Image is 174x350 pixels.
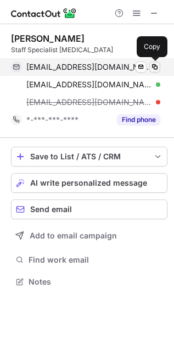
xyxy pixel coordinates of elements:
button: save-profile-one-click [11,147,167,166]
button: AI write personalized message [11,173,167,193]
button: Add to email campaign [11,226,167,246]
span: Find work email [29,255,163,265]
button: Reveal Button [117,114,160,125]
button: Notes [11,274,167,290]
img: ContactOut v5.3.10 [11,7,77,20]
div: Save to List / ATS / CRM [30,152,148,161]
span: AI write personalized message [30,179,147,187]
span: Notes [29,277,163,287]
span: [EMAIL_ADDRESS][DOMAIN_NAME] [26,62,152,72]
button: Find work email [11,252,167,268]
span: [EMAIL_ADDRESS][DOMAIN_NAME] [26,97,152,107]
button: Send email [11,199,167,219]
span: [EMAIL_ADDRESS][DOMAIN_NAME] [26,80,152,90]
span: Send email [30,205,72,214]
div: [PERSON_NAME] [11,33,85,44]
div: Staff Specialist [MEDICAL_DATA] [11,45,167,55]
span: Add to email campaign [30,231,117,240]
